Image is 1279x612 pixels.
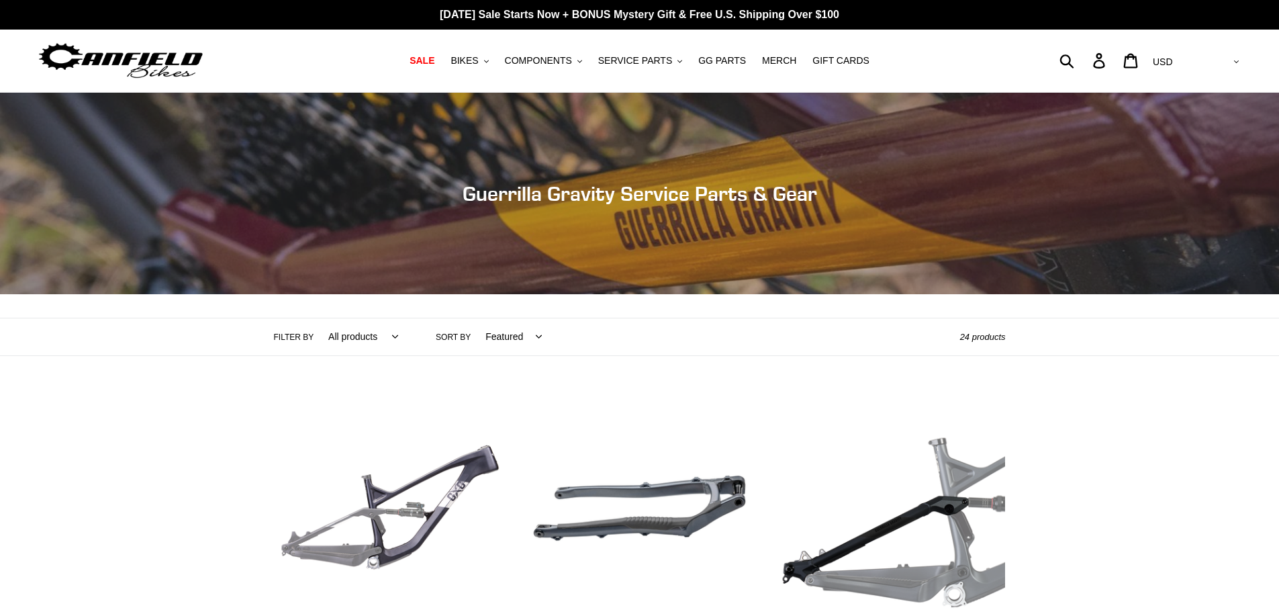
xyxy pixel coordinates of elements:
[762,55,796,67] span: MERCH
[498,52,589,70] button: COMPONENTS
[598,55,672,67] span: SERVICE PARTS
[591,52,689,70] button: SERVICE PARTS
[692,52,753,70] a: GG PARTS
[1067,46,1101,75] input: Search
[806,52,876,70] a: GIFT CARDS
[37,40,205,82] img: Canfield Bikes
[463,181,817,206] span: Guerrilla Gravity Service Parts & Gear
[403,52,441,70] a: SALE
[698,55,746,67] span: GG PARTS
[410,55,434,67] span: SALE
[960,332,1006,342] span: 24 products
[444,52,495,70] button: BIKES
[274,331,314,343] label: Filter by
[812,55,869,67] span: GIFT CARDS
[436,331,471,343] label: Sort by
[755,52,803,70] a: MERCH
[505,55,572,67] span: COMPONENTS
[451,55,478,67] span: BIKES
